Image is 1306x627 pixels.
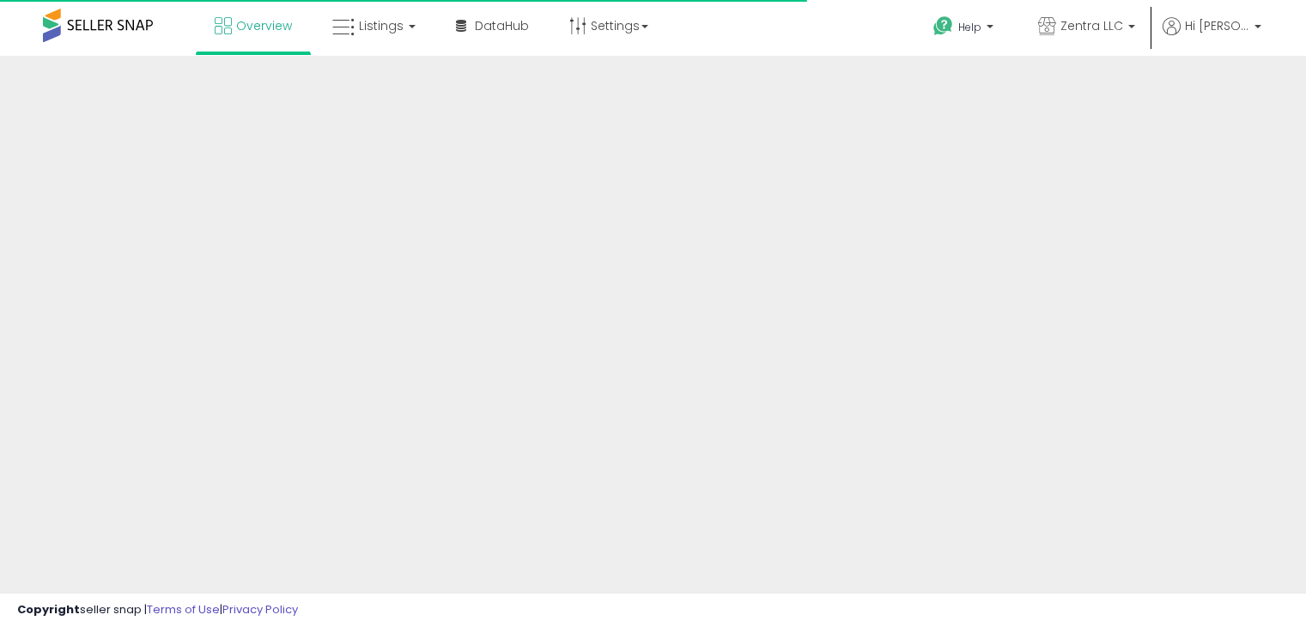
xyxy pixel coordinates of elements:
[920,3,1011,56] a: Help
[958,20,981,34] span: Help
[1060,17,1123,34] span: Zentra LLC
[236,17,292,34] span: Overview
[17,602,298,618] div: seller snap | |
[1185,17,1249,34] span: Hi [PERSON_NAME]
[1163,17,1261,56] a: Hi [PERSON_NAME]
[359,17,404,34] span: Listings
[932,15,954,37] i: Get Help
[475,17,529,34] span: DataHub
[147,601,220,618] a: Terms of Use
[17,601,80,618] strong: Copyright
[222,601,298,618] a: Privacy Policy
